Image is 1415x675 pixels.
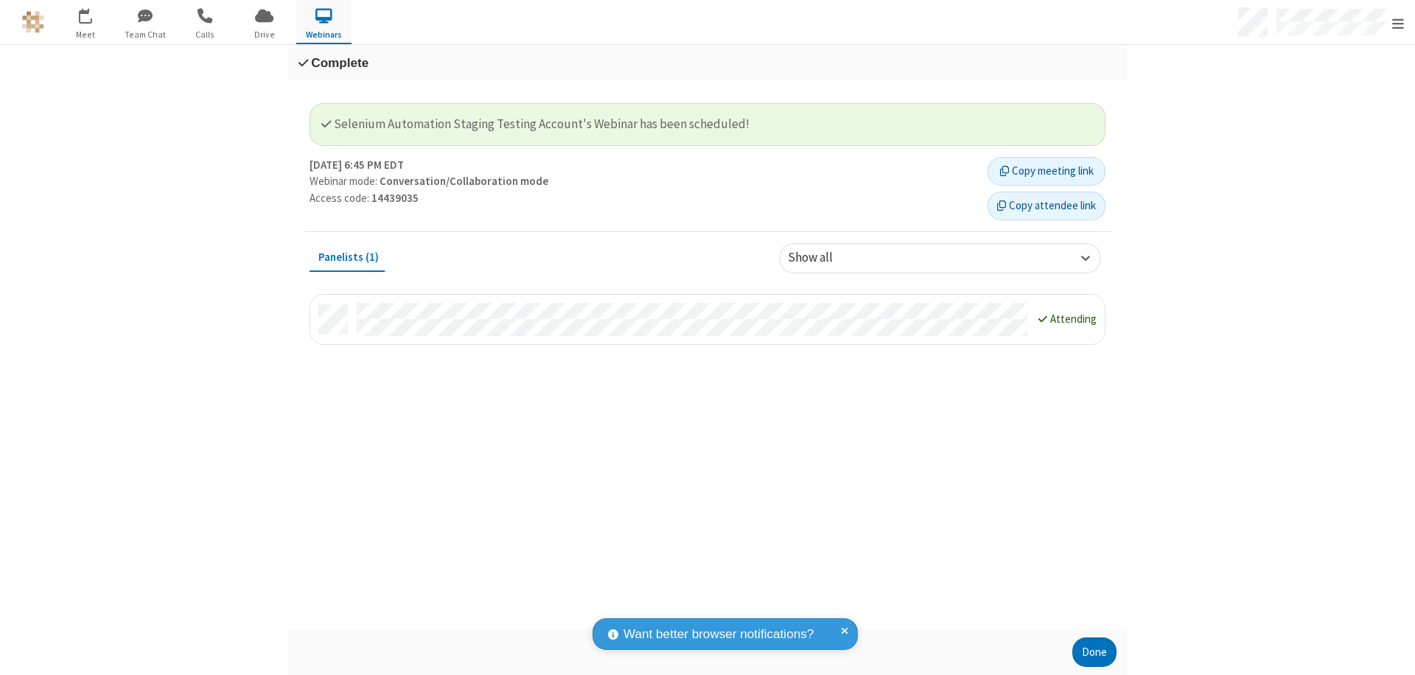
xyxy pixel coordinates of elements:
div: 6 [88,8,98,19]
p: Access code: [310,190,976,207]
img: QA Selenium DO NOT DELETE OR CHANGE [22,11,44,33]
button: Done [1072,637,1117,667]
span: Team Chat [117,28,172,41]
button: Panelists (1) [310,243,388,271]
h3: Complete [298,56,1117,70]
span: Drive [237,28,292,41]
p: Webinar mode: [310,173,976,190]
strong: 14439035 [371,191,419,205]
span: Meet [57,28,113,41]
iframe: Chat [1378,637,1404,665]
div: Show all [788,249,858,268]
span: Calls [177,28,232,41]
span: Selenium Automation Staging Testing Account's Webinar has been scheduled! [321,116,750,132]
span: Webinars [296,28,352,41]
span: Attending [1050,312,1097,326]
span: Want better browser notifications? [623,625,814,644]
strong: Conversation/Collaboration mode [380,174,548,188]
button: Copy meeting link [988,157,1105,186]
button: Copy attendee link [988,192,1105,221]
strong: [DATE] 6:45 PM EDT [310,157,404,174]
